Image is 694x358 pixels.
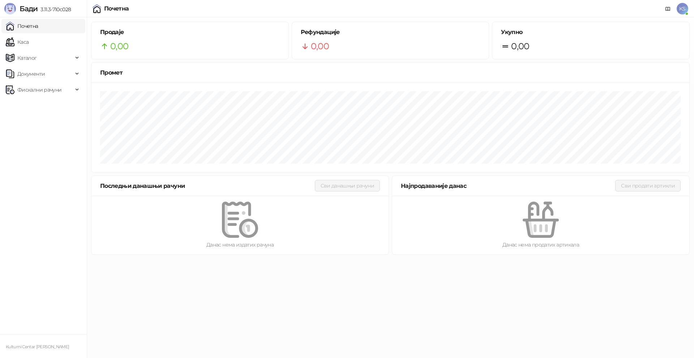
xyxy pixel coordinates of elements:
[401,181,615,190] div: Најпродаваније данас
[6,19,38,33] a: Почетна
[38,6,71,13] span: 3.11.3-710c028
[6,344,69,349] small: Kulturni Centar [PERSON_NAME]
[404,241,678,249] div: Данас нема продатих артикала
[311,39,329,53] span: 0,00
[615,180,681,191] button: Сви продати артикли
[662,3,674,14] a: Документација
[20,4,38,13] span: Бади
[104,6,129,12] div: Почетна
[100,68,681,77] div: Промет
[301,28,480,37] h5: Рефундације
[103,241,377,249] div: Данас нема издатих рачуна
[315,180,380,191] button: Сви данашњи рачуни
[4,3,16,14] img: Logo
[511,39,529,53] span: 0,00
[17,51,37,65] span: Каталог
[110,39,128,53] span: 0,00
[501,28,681,37] h5: Укупно
[6,35,29,49] a: Каса
[100,181,315,190] div: Последњи данашњи рачуни
[100,28,280,37] h5: Продаје
[17,67,45,81] span: Документи
[677,3,688,14] span: KS
[17,83,61,97] span: Фискални рачуни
